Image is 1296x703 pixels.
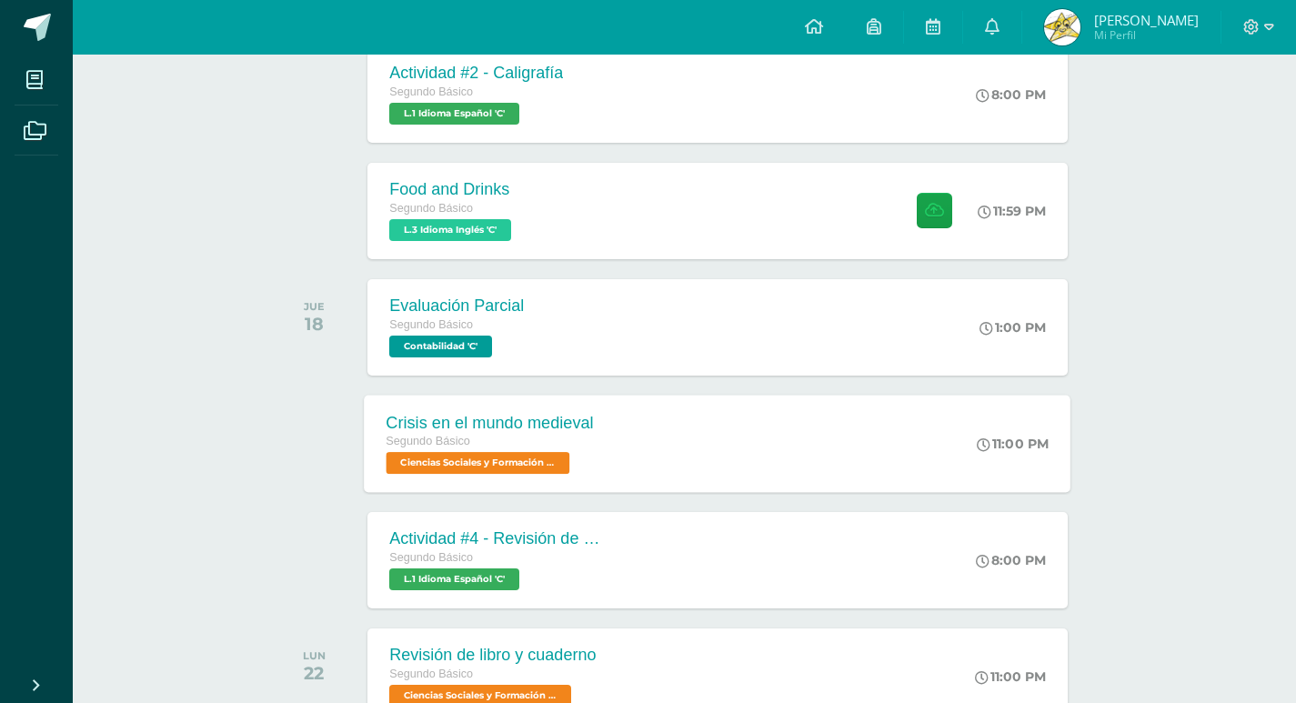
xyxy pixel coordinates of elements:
span: Segundo Básico [389,85,473,98]
span: Contabilidad 'C' [389,336,492,357]
div: 8:00 PM [976,552,1046,568]
span: Segundo Básico [387,435,471,447]
span: L.1 Idioma Español 'C' [389,103,519,125]
div: LUN [303,649,326,662]
img: 8dc4217d25edd1b77de4772aafab4d68.png [1044,9,1080,45]
span: L.3 Idioma Inglés 'C' [389,219,511,241]
div: Evaluación Parcial [389,296,524,316]
div: Crisis en el mundo medieval [387,413,594,432]
span: [PERSON_NAME] [1094,11,1199,29]
div: 11:00 PM [978,436,1050,452]
span: Segundo Básico [389,668,473,680]
div: Revisión de libro y cuaderno [389,646,596,665]
div: Actividad #4 - Revisión de Libro [389,529,608,548]
span: Mi Perfil [1094,27,1199,43]
span: Segundo Básico [389,318,473,331]
div: 1:00 PM [980,319,1046,336]
span: L.1 Idioma Español 'C' [389,568,519,590]
div: 8:00 PM [976,86,1046,103]
div: 11:59 PM [978,203,1046,219]
span: Ciencias Sociales y Formación Ciudadana 'C' [387,452,570,474]
div: Food and Drinks [389,180,516,199]
div: JUE [304,300,325,313]
span: Segundo Básico [389,202,473,215]
div: 22 [303,662,326,684]
div: 11:00 PM [975,668,1046,685]
div: 18 [304,313,325,335]
div: Actividad #2 - Caligrafía [389,64,563,83]
span: Segundo Básico [389,551,473,564]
